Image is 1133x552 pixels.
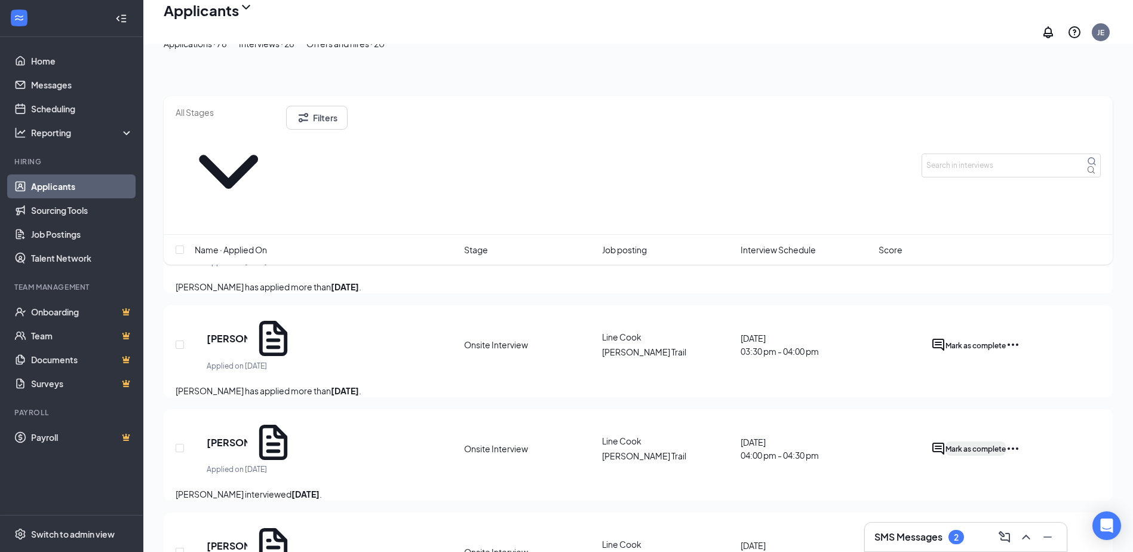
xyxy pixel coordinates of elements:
p: [PERSON_NAME] has applied more than . [176,280,1101,293]
span: Mark as complete [945,341,1006,350]
div: Applied on [DATE] [207,464,294,476]
p: [PERSON_NAME] Trail [602,449,733,462]
div: 2 [954,532,959,542]
p: [PERSON_NAME] interviewed . [176,487,1101,501]
a: Home [31,49,133,73]
svg: Filter [296,111,311,125]
svg: Notifications [1041,25,1055,39]
div: Team Management [14,282,131,292]
div: JE [1097,27,1104,38]
div: Onsite Interview [464,443,595,455]
span: Line Cook [602,332,641,342]
a: DocumentsCrown [31,348,133,372]
b: [DATE] [291,489,320,499]
a: Job Postings [31,222,133,246]
svg: Document [252,317,294,360]
span: Interview Schedule [741,243,816,256]
button: ChevronUp [1017,528,1036,547]
div: [DATE] [741,332,871,358]
span: Stage [464,243,488,256]
div: Switch to admin view [31,528,115,540]
a: SurveysCrown [31,372,133,395]
span: Job posting [602,243,647,256]
svg: ComposeMessage [997,530,1012,544]
svg: Settings [14,528,26,540]
div: Applied on [DATE] [207,360,294,372]
button: Mark as complete [945,441,1006,456]
div: [DATE] [741,436,871,462]
h3: SMS Messages [874,530,942,544]
span: Mark as complete [945,444,1006,453]
span: 03:30 pm - 04:00 pm [741,345,871,358]
svg: WorkstreamLogo [13,12,25,24]
div: Open Intercom Messenger [1092,511,1121,540]
a: OnboardingCrown [31,300,133,324]
svg: Document [252,421,294,464]
button: Filter Filters [286,106,348,130]
span: Line Cook [602,436,641,446]
button: Mark as complete [945,338,1006,352]
h5: [PERSON_NAME] [207,332,247,345]
button: Minimize [1038,528,1057,547]
svg: ActiveChat [931,338,945,352]
a: PayrollCrown [31,425,133,449]
svg: Ellipses [1006,338,1020,352]
b: [DATE] [331,281,359,292]
input: All Stages [176,106,281,119]
input: Search in interviews [922,154,1101,177]
h5: [PERSON_NAME] [207,436,247,449]
svg: ChevronDown [176,119,281,225]
div: Hiring [14,157,131,167]
span: Name · Applied On [195,243,267,256]
b: [DATE] [331,385,359,396]
svg: Minimize [1040,530,1055,544]
div: Onsite Interview [464,339,595,351]
svg: Collapse [115,13,127,24]
svg: MagnifyingGlass [1087,157,1097,166]
svg: ActiveChat [931,441,945,456]
div: Reporting [31,127,134,139]
span: Line Cook [602,539,641,550]
svg: ChevronUp [1019,530,1033,544]
a: TeamCrown [31,324,133,348]
a: Applicants [31,174,133,198]
div: Payroll [14,407,131,418]
p: [PERSON_NAME] has applied more than . [176,384,1101,397]
a: Sourcing Tools [31,198,133,222]
button: ComposeMessage [995,528,1014,547]
p: [PERSON_NAME] Trail [602,345,733,358]
svg: Analysis [14,127,26,139]
span: 04:00 pm - 04:30 pm [741,449,871,462]
a: Talent Network [31,246,133,270]
svg: Ellipses [1006,441,1020,456]
span: Score [879,243,902,256]
a: Messages [31,73,133,97]
a: Scheduling [31,97,133,121]
svg: QuestionInfo [1067,25,1082,39]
